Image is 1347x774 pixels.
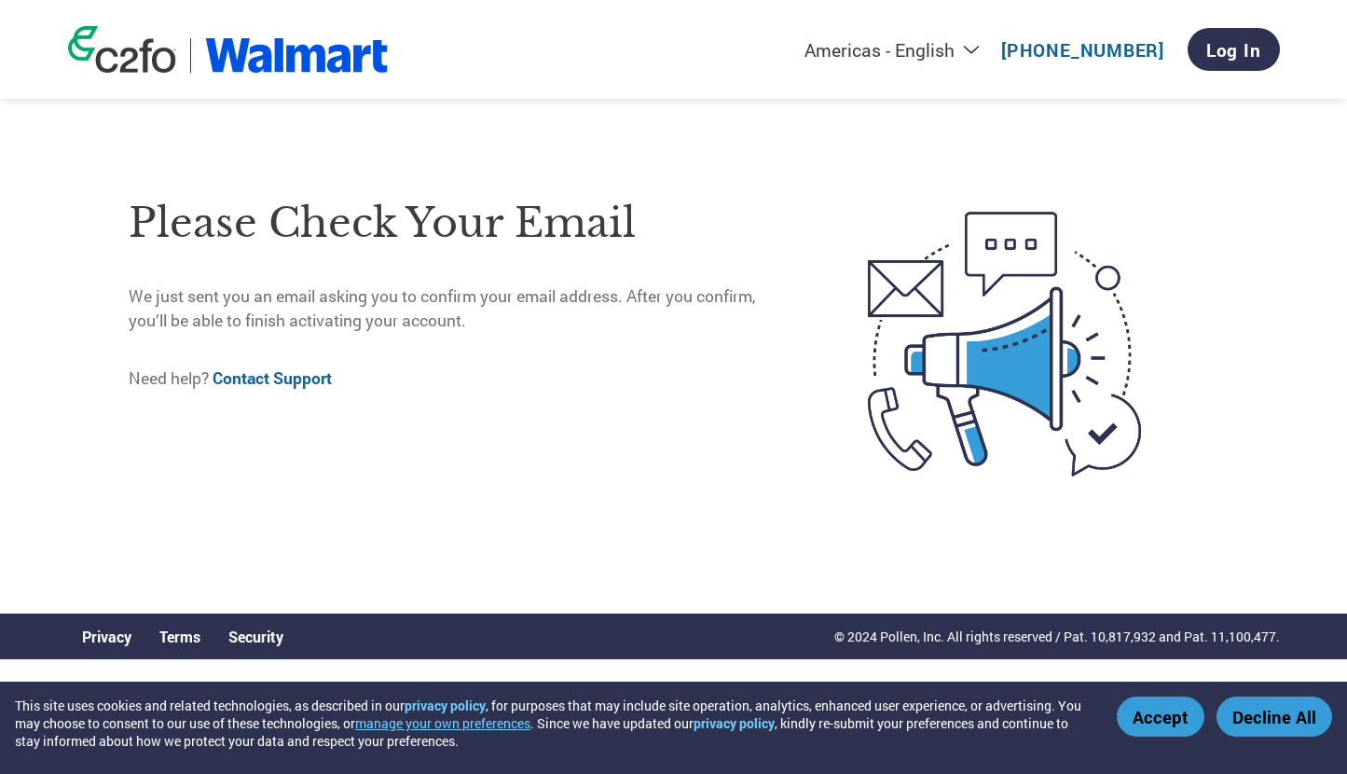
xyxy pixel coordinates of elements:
h1: Please check your email [129,193,790,254]
a: privacy policy [694,714,775,732]
button: Accept [1117,697,1204,737]
p: Need help? [129,366,790,391]
a: privacy policy [405,697,486,714]
div: This site uses cookies and related technologies, as described in our , for purposes that may incl... [15,697,1090,750]
img: Walmart [205,38,389,73]
a: [PHONE_NUMBER] [1001,38,1164,62]
button: manage your own preferences [355,714,530,732]
img: open-email [790,178,1219,510]
a: Log In [1188,28,1280,71]
a: Contact Support [213,367,332,389]
button: Decline All [1216,697,1332,737]
p: We just sent you an email asking you to confirm your email address. After you confirm, you’ll be ... [129,284,790,334]
a: Terms [159,627,200,646]
a: Privacy [82,627,131,646]
p: © 2024 Pollen, Inc. All rights reserved / Pat. 10,817,932 and Pat. 11,100,477. [834,627,1280,646]
a: Security [228,627,283,646]
img: c2fo logo [68,26,176,73]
